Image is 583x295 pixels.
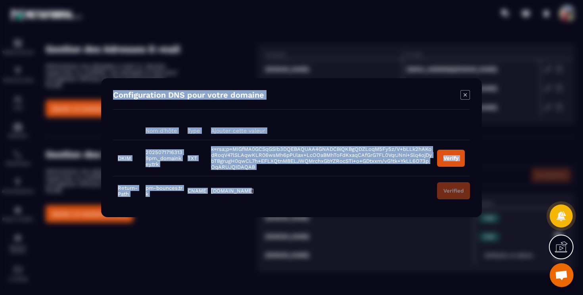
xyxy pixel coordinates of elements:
[113,90,264,101] h4: Configuration DNS pour votre domaine
[183,140,206,176] td: TXT
[211,146,432,170] span: k=rsa;p=MIGfMA0GCSqGSIb3DQEBAQUAA4GNADCBiQKBgQDZLoqM5Fy5z/V+bLLk2hAKodRoqV47lSLAqwKLR06wsMh6pPUla...
[437,182,470,199] button: Verified
[141,121,183,140] th: Nom d'hôte
[183,121,206,140] th: Type
[146,185,182,197] span: pm-bounces.trk
[443,155,458,161] div: Verify
[437,149,465,166] button: Verify
[146,149,182,167] span: 20250717163139pm._domainkey.trk
[443,188,464,194] div: Verified
[113,176,141,205] td: Return-Path
[183,176,206,205] td: CNAME
[206,121,432,140] th: Ajouter cette valeur
[113,140,141,176] td: DKIM
[550,263,573,287] a: Ouvrir le chat
[211,188,254,194] span: [DOMAIN_NAME]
